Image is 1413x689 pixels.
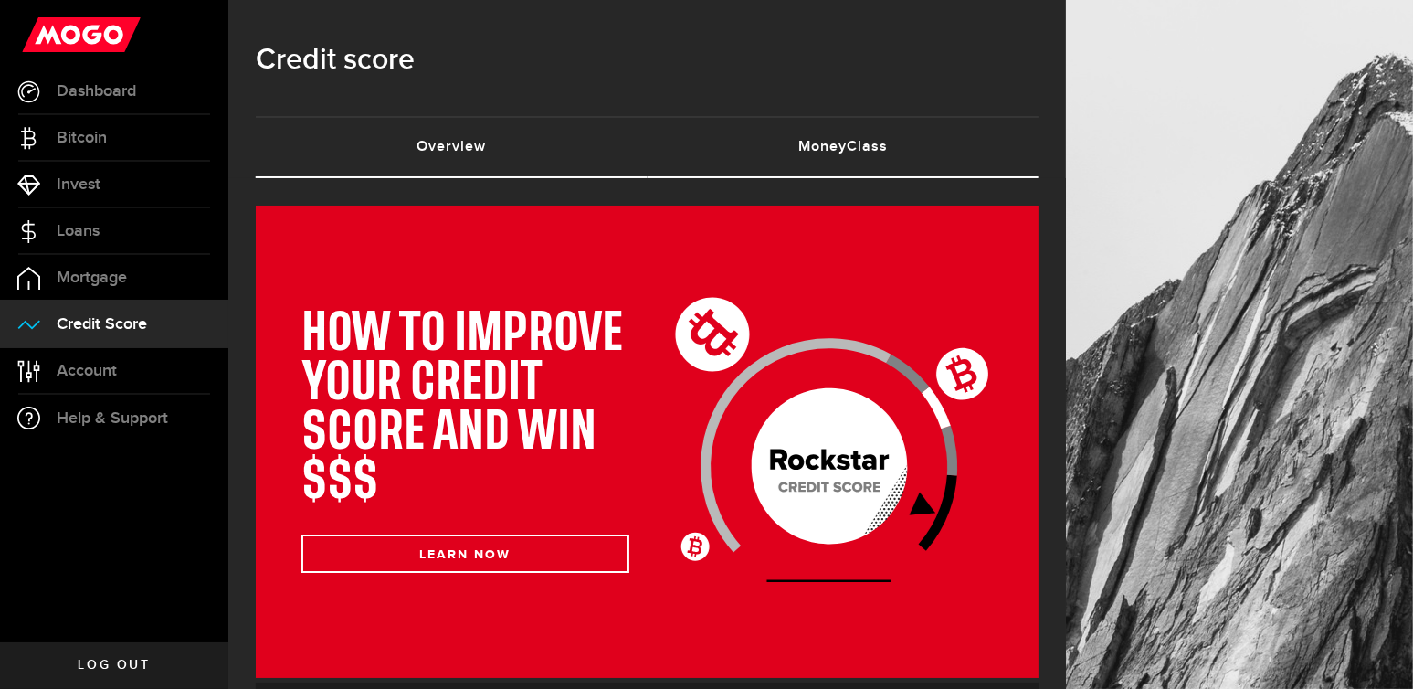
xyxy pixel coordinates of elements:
[256,118,648,176] a: Overview
[57,223,100,239] span: Loans
[57,176,100,193] span: Invest
[57,363,117,379] span: Account
[57,270,127,286] span: Mortgage
[15,7,69,62] button: Open LiveChat chat widget
[648,118,1039,176] a: MoneyClass
[57,83,136,100] span: Dashboard
[301,310,629,507] h1: HOW TO IMPROVE YOUR CREDIT SCORE AND WIN $$$
[57,130,107,146] span: Bitcoin
[301,535,629,573] button: LEARN NOW
[256,37,1039,84] h1: Credit score
[78,659,150,672] span: Log out
[57,410,168,427] span: Help & Support
[256,116,1039,178] ul: Tabs Navigation
[57,316,147,333] span: Credit Score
